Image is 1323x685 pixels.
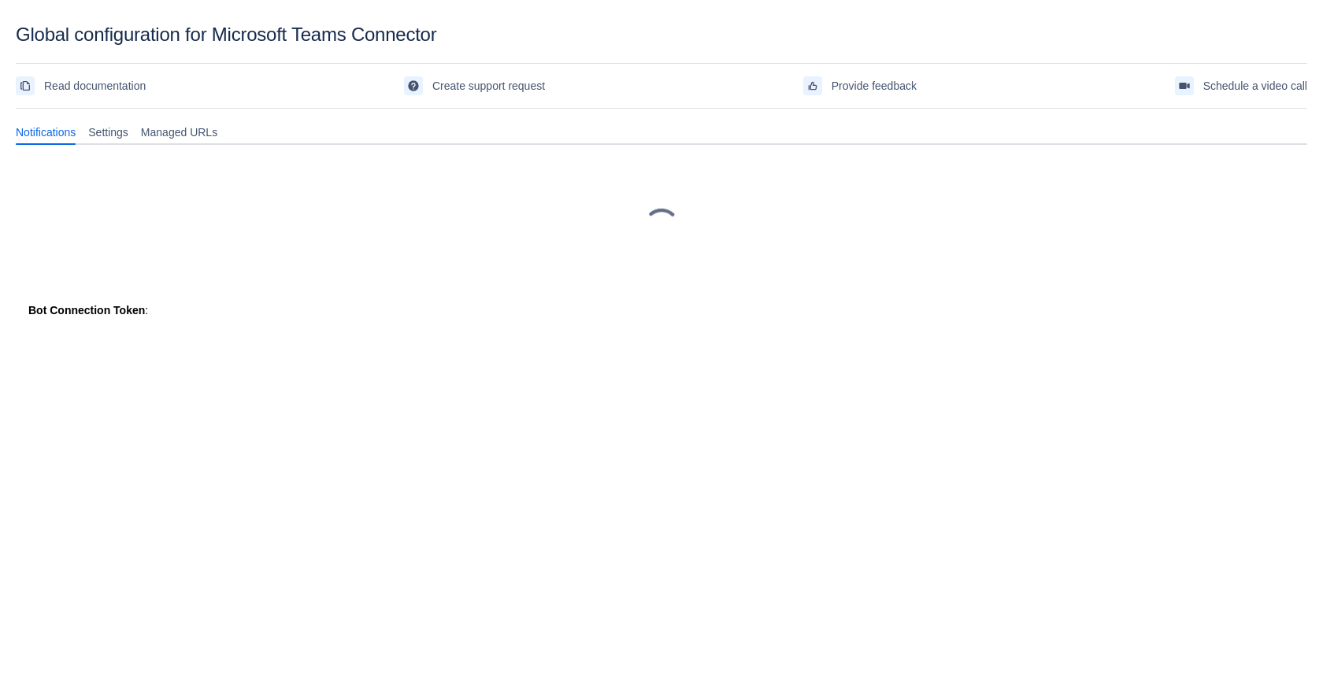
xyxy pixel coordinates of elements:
[88,124,128,140] span: Settings
[19,80,31,92] span: documentation
[803,73,917,98] a: Provide feedback
[141,124,217,140] span: Managed URLs
[432,73,545,98] span: Create support request
[407,80,420,92] span: support
[16,24,1307,46] div: Global configuration for Microsoft Teams Connector
[1175,73,1307,98] a: Schedule a video call
[28,304,145,317] strong: Bot Connection Token
[806,80,819,92] span: feedback
[28,302,1295,318] div: :
[832,73,917,98] span: Provide feedback
[16,73,146,98] a: Read documentation
[16,124,76,140] span: Notifications
[404,73,545,98] a: Create support request
[1178,80,1191,92] span: videoCall
[44,73,146,98] span: Read documentation
[1203,73,1307,98] span: Schedule a video call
